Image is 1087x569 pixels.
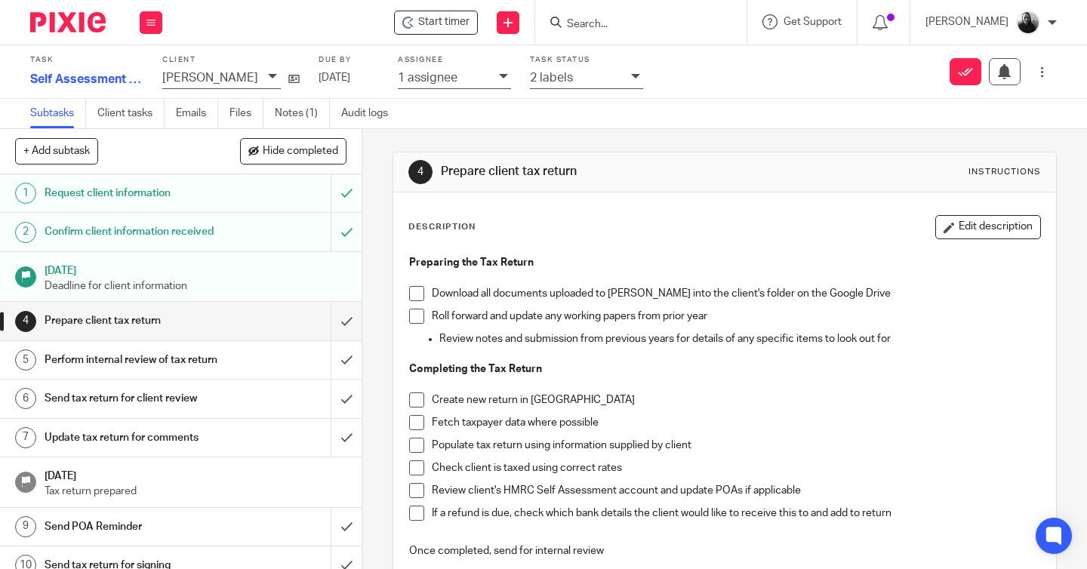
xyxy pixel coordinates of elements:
h1: Send tax return for client review [45,387,226,410]
h1: Prepare client tax return [45,309,226,332]
a: Client tasks [97,99,165,128]
div: 4 [408,160,433,184]
a: Notes (1) [275,99,330,128]
button: Hide completed [240,138,346,164]
a: Subtasks [30,99,86,128]
label: Due by [319,55,379,65]
button: Edit description [935,215,1041,239]
span: Get Support [784,17,842,27]
label: Task [30,55,143,65]
p: Populate tax return using information supplied by client [432,438,1040,453]
h1: Prepare client tax return [441,164,757,180]
img: IMG_9585.jpg [1016,11,1040,35]
img: Pixie [30,12,106,32]
p: Review notes and submission from previous years for details of any specific items to look out for [439,331,1040,346]
p: If a refund is due, check which bank details the client would like to receive this to and add to ... [432,506,1040,521]
p: 1 assignee [398,71,457,85]
strong: Preparing the Tax Return [409,257,534,268]
span: Hide completed [263,146,338,158]
p: Fetch taxpayer data where possible [432,415,1040,430]
label: Assignee [398,55,511,65]
div: Stevenson, Kiki - Self Assessment Tax Return - 2024-2025 [394,11,478,35]
div: 5 [15,349,36,371]
strong: Completing the Tax Return [409,364,542,374]
p: Once completed, send for internal review [409,543,1040,558]
div: 6 [15,388,36,409]
a: Emails [176,99,218,128]
p: Check client is taxed using correct rates [432,460,1040,475]
h1: Request client information [45,182,226,205]
a: Audit logs [341,99,399,128]
h1: [DATE] [45,465,346,484]
div: 4 [15,311,36,332]
span: [DATE] [319,72,350,83]
label: Task status [530,55,643,65]
div: Instructions [968,166,1041,178]
p: Download all documents uploaded to [PERSON_NAME] into the client's folder on the Google Drive [432,286,1040,301]
p: Roll forward and update any working papers from prior year [432,309,1040,324]
h1: [DATE] [45,260,346,278]
p: Description [408,221,476,233]
p: [PERSON_NAME] [925,14,1008,29]
p: Create new return in [GEOGRAPHIC_DATA] [432,392,1040,408]
h1: Update tax return for comments [45,426,226,449]
p: Review client's HMRC Self Assessment account and update POAs if applicable [432,483,1040,498]
div: 2 [15,222,36,243]
h1: Confirm client information received [45,220,226,243]
h1: Send POA Reminder [45,515,226,538]
a: Files [229,99,263,128]
div: 9 [15,516,36,537]
p: [PERSON_NAME] [162,71,258,85]
p: 2 labels [530,71,573,85]
p: Deadline for client information [45,278,346,294]
span: Start timer [418,14,470,30]
button: + Add subtask [15,138,98,164]
div: 7 [15,427,36,448]
div: 1 [15,183,36,204]
p: Tax return prepared [45,484,346,499]
input: Search [565,18,701,32]
h1: Perform internal review of tax return [45,349,226,371]
label: Client [162,55,300,65]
